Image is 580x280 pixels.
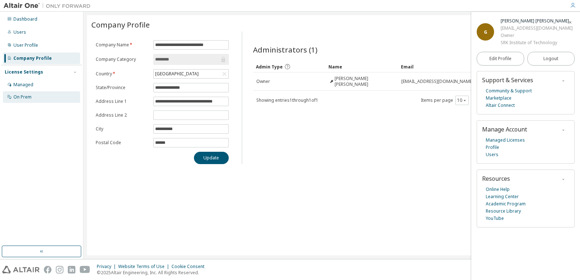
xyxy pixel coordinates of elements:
[477,52,524,66] a: Edit Profile
[421,96,469,105] span: Items per page
[486,193,519,200] a: Learning Center
[486,144,499,151] a: Profile
[154,70,200,78] div: [GEOGRAPHIC_DATA]
[68,266,75,273] img: linkedin.svg
[482,175,510,183] span: Resources
[486,151,498,158] a: Users
[97,269,209,276] p: © 2025 Altair Engineering, Inc. All Rights Reserved.
[13,42,38,48] div: User Profile
[154,70,228,78] div: [GEOGRAPHIC_DATA]
[13,94,32,100] div: On Prem
[13,16,37,22] div: Dashboard
[489,56,511,62] span: Edit Profile
[401,79,473,84] span: [EMAIL_ADDRESS][DOMAIN_NAME]
[486,95,511,102] a: Marketplace
[527,52,575,66] button: Logout
[501,25,573,32] div: [EMAIL_ADDRESS][DOMAIN_NAME]
[328,61,395,72] div: Name
[484,29,487,35] span: G
[96,140,149,146] label: Postal Code
[486,137,525,144] a: Managed Licenses
[457,97,467,103] button: 10
[80,266,90,273] img: youtube.svg
[501,32,573,39] div: Owner
[486,208,521,215] a: Resource Library
[486,215,504,222] a: YouTube
[13,82,33,88] div: Managed
[5,69,43,75] div: License Settings
[482,125,527,133] span: Manage Account
[486,87,532,95] a: Community & Support
[486,186,510,193] a: Online Help
[501,17,573,25] div: Gowri Sankar Kommu
[335,76,395,87] span: [PERSON_NAME] [PERSON_NAME]
[96,126,149,132] label: City
[44,266,51,273] img: facebook.svg
[256,97,318,103] span: Showing entries 1 through 1 of 1
[4,2,94,9] img: Altair One
[97,264,118,269] div: Privacy
[482,76,533,84] span: Support & Services
[253,45,318,55] span: Administrators (1)
[194,152,229,164] button: Update
[13,29,26,35] div: Users
[13,55,52,61] div: Company Profile
[91,20,150,30] span: Company Profile
[486,200,526,208] a: Academic Program
[171,264,209,269] div: Cookie Consent
[486,102,515,109] a: Altair Connect
[2,266,40,273] img: altair_logo.svg
[96,57,149,62] label: Company Category
[96,71,149,77] label: Country
[501,39,573,46] div: SRK Institute of Technology
[56,266,63,273] img: instagram.svg
[118,264,171,269] div: Website Terms of Use
[96,99,149,104] label: Address Line 1
[96,112,149,118] label: Address Line 2
[401,61,541,72] div: Email
[256,64,283,70] span: Admin Type
[256,79,270,84] span: Owner
[543,55,558,62] span: Logout
[96,85,149,91] label: State/Province
[96,42,149,48] label: Company Name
